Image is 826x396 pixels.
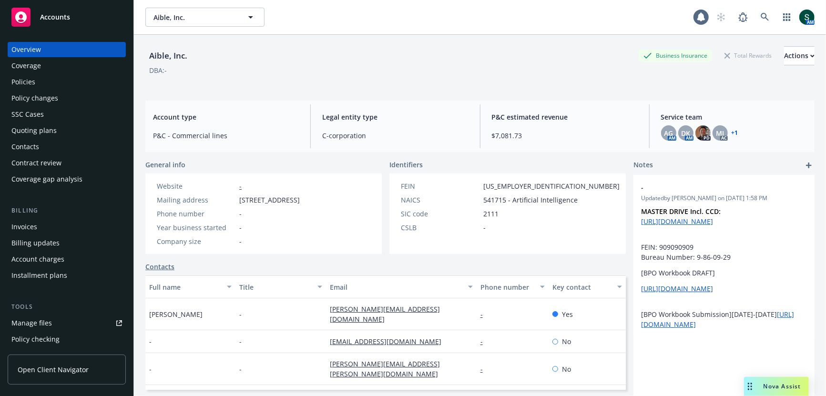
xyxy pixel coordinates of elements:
[784,47,815,65] div: Actions
[641,309,807,329] p: [BPO Workbook Submission][DATE]-[DATE]
[639,50,712,61] div: Business Insurance
[239,209,242,219] span: -
[744,377,809,396] button: Nova Assist
[720,50,776,61] div: Total Rewards
[149,282,221,292] div: Full name
[8,206,126,215] div: Billing
[157,181,235,191] div: Website
[641,268,807,278] p: [BPO Workbook DRAFT]
[401,223,479,233] div: CSLB
[480,310,490,319] a: -
[401,195,479,205] div: NAICS
[477,275,549,298] button: Phone number
[480,365,490,374] a: -
[633,160,653,171] span: Notes
[483,209,499,219] span: 2111
[8,252,126,267] a: Account charges
[744,377,756,396] div: Drag to move
[149,336,152,346] span: -
[149,65,167,75] div: DBA: -
[8,172,126,187] a: Coverage gap analysis
[799,10,815,25] img: photo
[764,382,801,390] span: Nova Assist
[716,128,724,138] span: MJ
[11,42,41,57] div: Overview
[157,195,235,205] div: Mailing address
[633,175,815,337] div: -Updatedby [PERSON_NAME] on [DATE] 1:58 PMMASTER DRIVE Incl. CCD: [URL][DOMAIN_NAME] FEIN: 909090...
[145,8,265,27] button: Aible, Inc.
[732,130,738,136] a: +1
[641,207,721,216] strong: MASTER DRIVE Incl. CCD:
[239,236,242,246] span: -
[11,91,58,106] div: Policy changes
[322,131,468,141] span: C-corporation
[777,8,796,27] a: Switch app
[483,223,486,233] span: -
[157,236,235,246] div: Company size
[11,74,35,90] div: Policies
[145,275,235,298] button: Full name
[641,183,782,193] span: -
[18,365,89,375] span: Open Client Navigator
[149,364,152,374] span: -
[641,217,713,226] a: [URL][DOMAIN_NAME]
[8,42,126,57] a: Overview
[11,155,61,171] div: Contract review
[483,181,620,191] span: [US_EMPLOYER_IDENTIFICATION_NUMBER]
[8,268,126,283] a: Installment plans
[153,112,299,122] span: Account type
[239,336,242,346] span: -
[8,315,126,331] a: Manage files
[8,332,126,347] a: Policy checking
[552,282,612,292] div: Key contact
[641,194,807,203] span: Updated by [PERSON_NAME] on [DATE] 1:58 PM
[8,123,126,138] a: Quoting plans
[8,139,126,154] a: Contacts
[149,309,203,319] span: [PERSON_NAME]
[389,160,423,170] span: Identifiers
[322,112,468,122] span: Legal entity type
[755,8,775,27] a: Search
[11,332,60,347] div: Policy checking
[695,125,711,141] img: photo
[11,58,41,73] div: Coverage
[664,128,673,138] span: AG
[239,309,242,319] span: -
[480,282,535,292] div: Phone number
[40,13,70,21] span: Accounts
[145,262,174,272] a: Contacts
[330,305,440,324] a: [PERSON_NAME][EMAIL_ADDRESS][DOMAIN_NAME]
[8,58,126,73] a: Coverage
[145,50,191,62] div: Aible, Inc.
[734,8,753,27] a: Report a Bug
[8,74,126,90] a: Policies
[11,252,64,267] div: Account charges
[11,172,82,187] div: Coverage gap analysis
[641,242,807,262] p: FEIN: 909090909 Bureau Number: 9-86-09-29
[803,160,815,171] a: add
[8,107,126,122] a: SSC Cases
[239,364,242,374] span: -
[239,182,242,191] a: -
[11,315,52,331] div: Manage files
[153,131,299,141] span: P&C - Commercial lines
[8,91,126,106] a: Policy changes
[8,155,126,171] a: Contract review
[8,235,126,251] a: Billing updates
[401,181,479,191] div: FEIN
[492,112,638,122] span: P&C estimated revenue
[8,219,126,234] a: Invoices
[239,223,242,233] span: -
[8,302,126,312] div: Tools
[712,8,731,27] a: Start snowing
[153,12,236,22] span: Aible, Inc.
[562,364,571,374] span: No
[11,123,57,138] div: Quoting plans
[330,337,449,346] a: [EMAIL_ADDRESS][DOMAIN_NAME]
[549,275,626,298] button: Key contact
[562,309,573,319] span: Yes
[330,359,446,378] a: [PERSON_NAME][EMAIL_ADDRESS][PERSON_NAME][DOMAIN_NAME]
[157,209,235,219] div: Phone number
[11,139,39,154] div: Contacts
[326,275,477,298] button: Email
